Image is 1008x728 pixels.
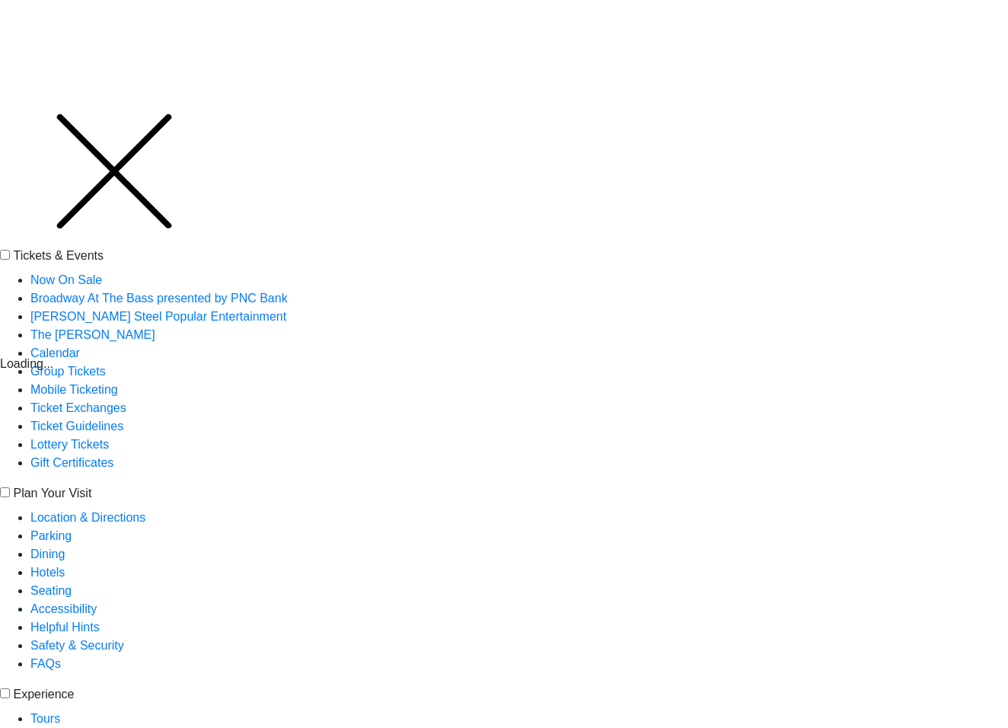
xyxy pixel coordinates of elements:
[30,584,72,597] a: Seating
[30,529,72,542] a: Parking
[30,639,124,652] a: Safety & Security
[30,401,126,414] a: Ticket Exchanges
[13,685,74,704] label: Experience
[30,292,288,305] a: Broadway At The Bass presented by PNC Bank
[30,273,102,286] a: Now On Sale
[30,511,145,524] a: Location & Directions
[30,328,155,341] a: The [PERSON_NAME]
[30,346,80,359] a: Calendar
[30,712,60,725] a: Tours
[13,484,91,503] label: Plan Your Visit
[30,420,123,433] a: Ticket Guidelines
[13,247,104,265] label: Tickets & Events
[30,602,97,615] a: Accessibility
[30,365,106,378] a: Group Tickets
[30,456,113,469] a: Gift Certificates
[30,566,65,579] a: Hotels
[30,310,286,323] a: [PERSON_NAME] Steel Popular Entertainment
[30,383,118,396] a: Mobile Ticketing
[30,621,100,634] a: Helpful Hints
[30,548,65,560] a: Dining
[30,657,61,670] a: FAQs
[30,438,109,451] a: Lottery Tickets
